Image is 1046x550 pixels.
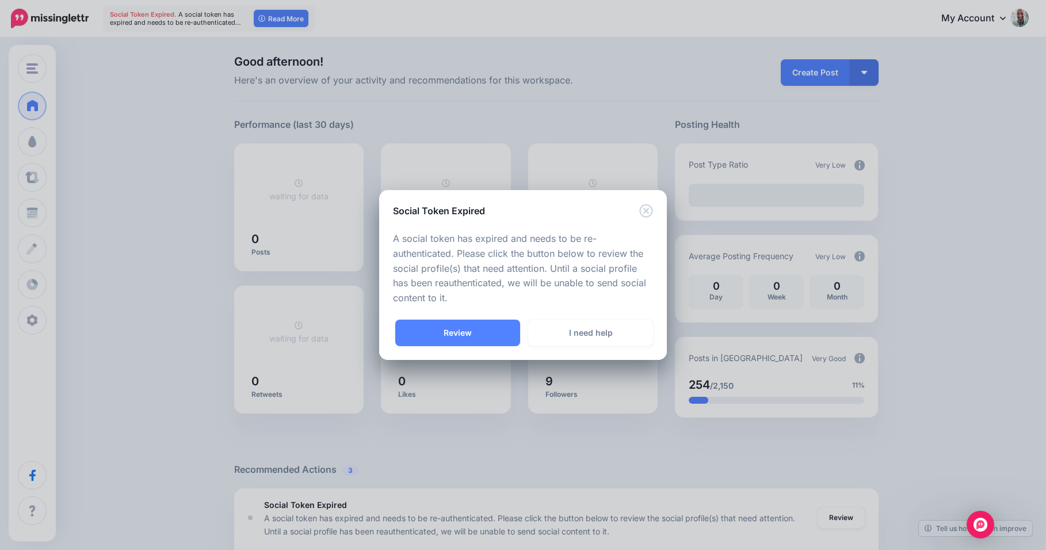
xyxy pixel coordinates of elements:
a: I need help [528,320,653,346]
button: Close [639,204,653,218]
div: Open Intercom Messenger [967,511,994,538]
p: A social token has expired and needs to be re-authenticated. Please click the button below to rev... [393,232,653,306]
h5: Social Token Expired [393,204,485,218]
a: Review [395,320,520,346]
